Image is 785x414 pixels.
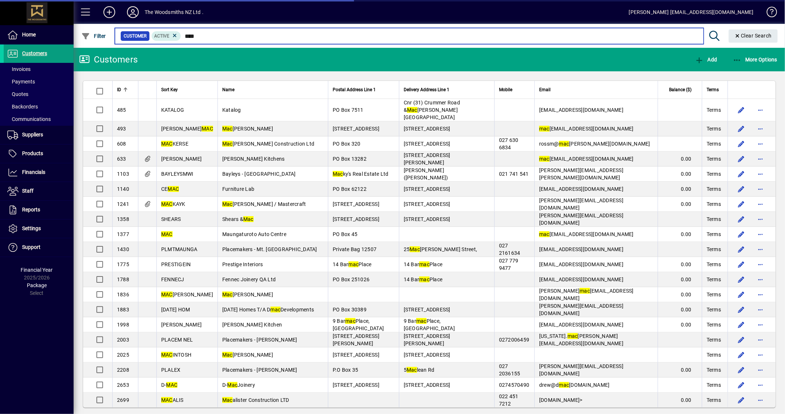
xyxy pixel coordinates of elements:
em: MAC [161,141,173,147]
mat-chip: Activation Status: Active [152,31,181,41]
button: More options [754,334,766,346]
span: 485 [117,107,126,113]
button: Edit [735,274,747,285]
a: Knowledge Base [761,1,776,25]
em: Mac [243,216,254,222]
span: Terms [707,155,721,163]
span: [PERSON_NAME] [161,292,213,297]
span: D- Joinery [222,382,255,388]
span: Placemakers - [PERSON_NAME] [222,367,297,373]
span: ID [117,86,121,94]
span: 1775 [117,261,129,267]
em: MAC [168,186,179,192]
button: Add [693,53,719,66]
button: Edit [735,104,747,116]
span: Terms [707,231,721,238]
span: Terms [707,306,721,313]
span: PO Box 62122 [333,186,367,192]
span: PO Box 251026 [333,276,369,282]
span: Quotes [7,91,28,97]
td: 0.00 [658,363,702,378]
span: rossm@ [PERSON_NAME][DOMAIN_NAME] [539,141,650,147]
button: Clear [729,29,778,43]
span: [STREET_ADDRESS] [333,201,379,207]
button: Edit [735,258,747,270]
button: More options [754,364,766,376]
span: [PERSON_NAME] [EMAIL_ADDRESS][DOMAIN_NAME] [539,288,634,301]
button: More options [754,258,766,270]
em: mac [539,126,549,132]
a: Support [4,238,74,257]
button: Edit [735,228,747,240]
span: Shears & [222,216,254,222]
span: Terms [707,125,721,132]
div: ID [117,86,134,94]
span: Terms [707,351,721,358]
button: Edit [735,168,747,180]
a: Financials [4,163,74,182]
div: Name [222,86,323,94]
span: Products [22,150,43,156]
span: Delivery Address Line 1 [404,86,449,94]
span: Terms [707,215,721,223]
button: Edit [735,289,747,300]
span: Terms [707,366,721,374]
span: Terms [707,170,721,178]
button: Edit [735,334,747,346]
button: More Options [731,53,779,66]
span: Customer [124,32,146,40]
td: 0.00 [658,227,702,242]
span: Filter [81,33,106,39]
td: 0.00 [658,182,702,197]
span: [PERSON_NAME] Kitchen [222,322,282,328]
em: Mac [407,107,417,113]
em: MAC [161,231,173,237]
span: [PERSON_NAME] [222,292,273,297]
button: Edit [735,243,747,255]
span: 1241 [117,201,129,207]
span: [DATE] Homes T/A D Developments [222,307,314,313]
a: Reports [4,201,74,219]
span: PO Box 45 [333,231,357,237]
em: mac [416,318,427,324]
span: 2025 [117,352,129,358]
button: More options [754,213,766,225]
span: Package [27,282,47,288]
button: Filter [79,29,108,43]
span: Clear Search [735,33,772,39]
button: Edit [735,379,747,391]
span: [STREET_ADDRESS] [404,382,450,388]
span: 25 [PERSON_NAME] Street, [404,246,477,252]
span: [EMAIL_ADDRESS][DOMAIN_NAME] [539,246,623,252]
span: Add [695,57,717,63]
button: More options [754,104,766,116]
span: [PERSON_NAME] Kitchens [222,156,285,162]
span: 633 [117,156,126,162]
button: Edit [735,394,747,406]
span: [EMAIL_ADDRESS][DOMAIN_NAME] [539,107,623,113]
button: More options [754,168,766,180]
span: [EMAIL_ADDRESS][DOMAIN_NAME] [539,231,634,237]
span: More Options [733,57,778,63]
span: Customers [22,50,47,56]
span: 1358 [117,216,129,222]
span: Terms [707,261,721,268]
span: [PERSON_NAME] Construction Ltd [222,141,314,147]
button: More options [754,304,766,315]
a: Quotes [4,88,74,100]
span: PLACEM NEL [161,337,193,343]
span: 14 Bar Place [404,261,443,267]
span: [STREET_ADDRESS][PERSON_NAME] [404,333,450,346]
span: PO Box 7511 [333,107,364,113]
em: MAC [202,126,213,132]
button: More options [754,228,766,240]
span: 9 Bar Place, [GEOGRAPHIC_DATA] [404,318,455,331]
em: mac [539,156,549,162]
span: Communications [7,116,51,122]
span: 0272006459 [499,337,530,343]
button: More options [754,243,766,255]
span: Terms [707,86,719,94]
span: 1103 [117,171,129,177]
span: PO Box 320 [333,141,361,147]
td: 0.00 [658,167,702,182]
